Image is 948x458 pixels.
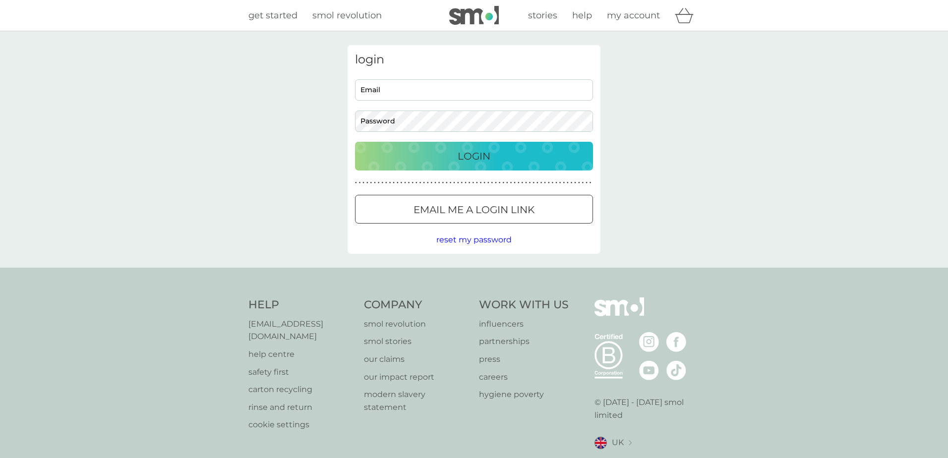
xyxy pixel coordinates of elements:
[364,388,470,413] a: modern slavery statement
[510,180,512,185] p: ●
[453,180,455,185] p: ●
[548,180,550,185] p: ●
[629,440,632,446] img: select a new location
[666,360,686,380] img: visit the smol Tiktok page
[457,180,459,185] p: ●
[563,180,565,185] p: ●
[594,396,700,421] p: © [DATE] - [DATE] smol limited
[434,180,436,185] p: ●
[355,195,593,224] button: Email me a login link
[572,10,592,21] span: help
[366,180,368,185] p: ●
[248,366,354,379] p: safety first
[364,335,470,348] a: smol stories
[612,436,624,449] span: UK
[442,180,444,185] p: ●
[419,180,421,185] p: ●
[607,10,660,21] span: my account
[540,180,542,185] p: ●
[499,180,501,185] p: ●
[408,180,410,185] p: ●
[480,180,482,185] p: ●
[479,371,569,384] a: careers
[449,6,499,25] img: smol
[675,5,700,25] div: basket
[476,180,478,185] p: ●
[397,180,399,185] p: ●
[487,180,489,185] p: ●
[393,180,395,185] p: ●
[370,180,372,185] p: ●
[355,180,357,185] p: ●
[436,233,512,246] button: reset my password
[412,180,414,185] p: ●
[446,180,448,185] p: ●
[666,332,686,352] img: visit the smol Facebook page
[248,297,354,313] h4: Help
[479,353,569,366] a: press
[423,180,425,185] p: ●
[248,10,297,21] span: get started
[378,180,380,185] p: ●
[479,388,569,401] a: hygiene poverty
[381,180,383,185] p: ●
[364,297,470,313] h4: Company
[479,318,569,331] a: influencers
[364,353,470,366] a: our claims
[427,180,429,185] p: ●
[525,180,527,185] p: ●
[502,180,504,185] p: ●
[522,180,524,185] p: ●
[415,180,417,185] p: ●
[518,180,520,185] p: ●
[552,180,554,185] p: ●
[431,180,433,185] p: ●
[582,180,584,185] p: ●
[458,148,490,164] p: Login
[479,297,569,313] h4: Work With Us
[362,180,364,185] p: ●
[529,180,531,185] p: ●
[533,180,534,185] p: ●
[528,8,557,23] a: stories
[248,401,354,414] a: rinse and return
[364,371,470,384] a: our impact report
[479,335,569,348] a: partnerships
[248,8,297,23] a: get started
[555,180,557,185] p: ●
[385,180,387,185] p: ●
[312,10,382,21] span: smol revolution
[248,418,354,431] a: cookie settings
[571,180,573,185] p: ●
[248,348,354,361] a: help centre
[472,180,474,185] p: ●
[586,180,588,185] p: ●
[544,180,546,185] p: ●
[438,180,440,185] p: ●
[374,180,376,185] p: ●
[469,180,471,185] p: ●
[578,180,580,185] p: ●
[594,437,607,449] img: UK flag
[572,8,592,23] a: help
[248,318,354,343] a: [EMAIL_ADDRESS][DOMAIN_NAME]
[404,180,406,185] p: ●
[528,10,557,21] span: stories
[312,8,382,23] a: smol revolution
[364,318,470,331] p: smol revolution
[483,180,485,185] p: ●
[594,297,644,331] img: smol
[248,383,354,396] a: carton recycling
[359,180,361,185] p: ●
